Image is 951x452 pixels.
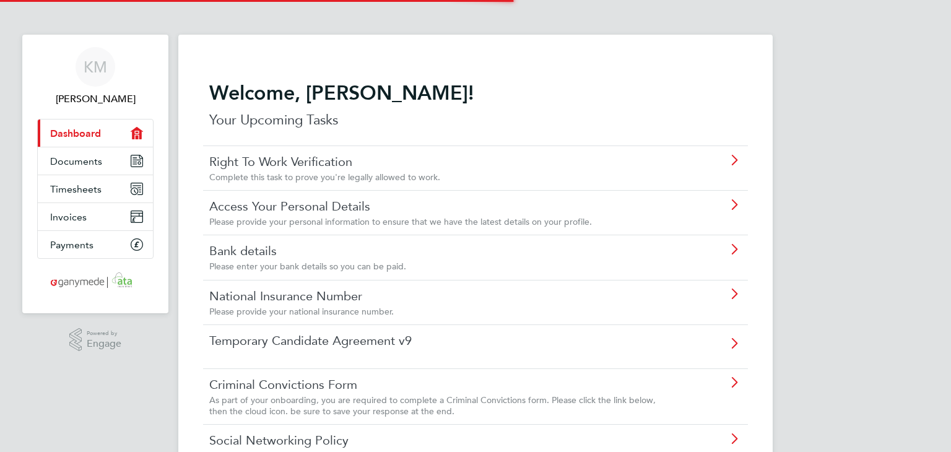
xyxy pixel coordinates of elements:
[209,261,406,272] span: Please enter your bank details so you can be paid.
[209,306,394,317] span: Please provide your national insurance number.
[209,376,672,393] a: Criminal Convictions Form
[22,35,168,313] nav: Main navigation
[209,80,742,105] h2: Welcome, [PERSON_NAME]!
[209,288,672,304] a: National Insurance Number
[38,120,153,147] a: Dashboard
[50,155,102,167] span: Documents
[209,110,742,130] p: Your Upcoming Tasks
[38,203,153,230] a: Invoices
[50,211,87,223] span: Invoices
[209,172,440,183] span: Complete this task to prove you're legally allowed to work.
[47,271,144,291] img: ganymedesolutions-logo-retina.png
[209,332,672,349] a: Temporary Candidate Agreement v9
[87,328,121,339] span: Powered by
[209,198,672,214] a: Access Your Personal Details
[38,147,153,175] a: Documents
[37,47,154,106] a: KM[PERSON_NAME]
[38,231,153,258] a: Payments
[87,339,121,349] span: Engage
[84,59,107,75] span: KM
[209,216,592,227] span: Please provide your personal information to ensure that we have the latest details on your profile.
[38,175,153,202] a: Timesheets
[50,239,93,251] span: Payments
[209,432,672,448] a: Social Networking Policy
[37,271,154,291] a: Go to home page
[209,243,672,259] a: Bank details
[50,183,102,195] span: Timesheets
[50,128,101,139] span: Dashboard
[69,328,122,352] a: Powered byEngage
[37,92,154,106] span: Kamlesh Morjaria
[209,154,672,170] a: Right To Work Verification
[209,394,656,417] span: As part of your onboarding, you are required to complete a Criminal Convictions form. Please clic...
